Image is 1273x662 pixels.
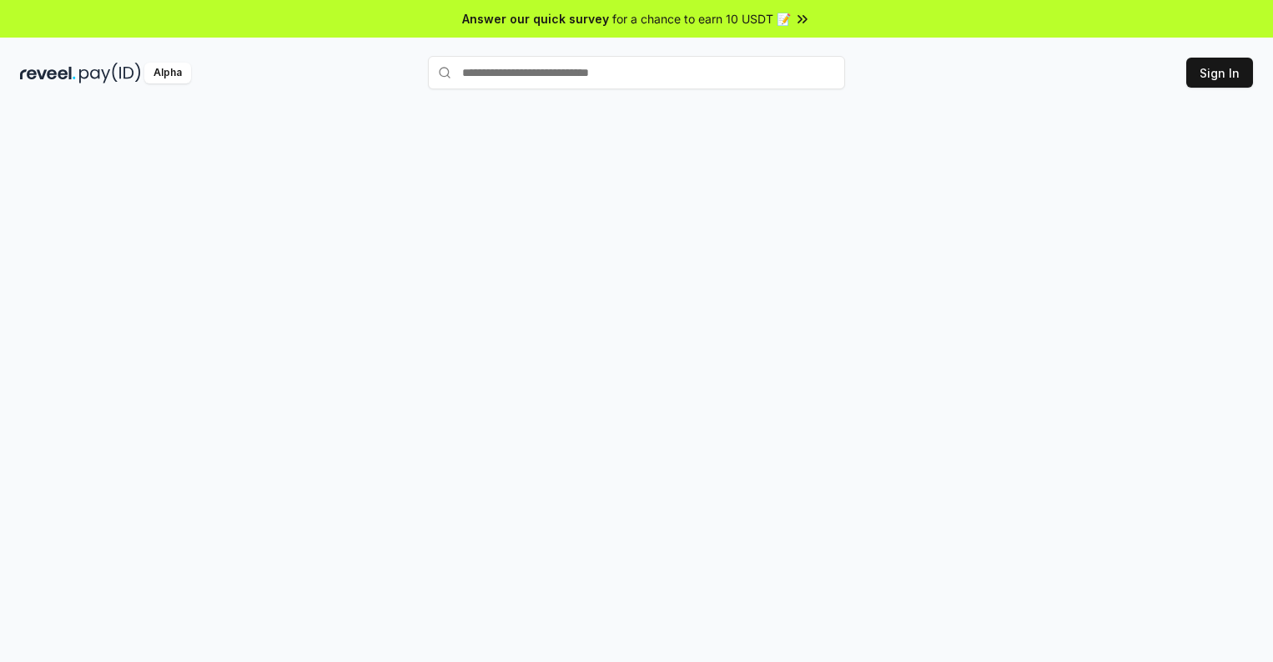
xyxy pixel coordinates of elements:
[144,63,191,83] div: Alpha
[612,10,791,28] span: for a chance to earn 10 USDT 📝
[20,63,76,83] img: reveel_dark
[1186,58,1253,88] button: Sign In
[79,63,141,83] img: pay_id
[462,10,609,28] span: Answer our quick survey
